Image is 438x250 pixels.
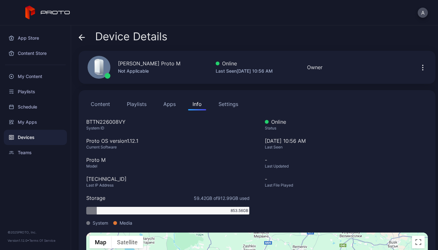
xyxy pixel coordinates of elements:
[86,175,250,183] div: [TECHNICAL_ID]
[118,60,180,67] div: [PERSON_NAME] Proto M
[86,183,250,188] div: Last IP Address
[4,84,67,99] a: Playlists
[86,118,250,126] div: BTTN226008VY
[265,183,428,188] div: Last File Played
[265,137,428,156] div: [DATE] 10:56 AM
[4,30,67,46] a: App Store
[265,164,428,169] div: Last Updated
[86,98,114,110] button: Content
[194,195,250,201] span: 59.42 GB of 912.99 GB used
[95,30,167,43] span: Device Details
[412,236,425,248] button: Toggle fullscreen view
[159,98,180,110] button: Apps
[4,130,67,145] a: Devices
[4,46,67,61] a: Content Store
[265,175,428,183] div: -
[231,208,248,214] span: 853.56 GB
[86,126,250,131] div: System ID
[188,98,206,110] button: Info
[216,60,273,67] div: Online
[4,69,67,84] a: My Content
[418,8,428,18] button: A
[8,239,29,242] span: Version 1.12.0 •
[265,118,428,126] div: Online
[86,145,250,150] div: Current Software
[265,156,428,164] div: -
[29,239,56,242] a: Terms Of Service
[193,100,202,108] div: Info
[118,67,180,75] div: Not Applicable
[86,156,250,164] div: Proto M
[265,145,428,150] div: Last Seen
[86,137,250,145] div: Proto OS version 1.12.1
[4,99,67,115] a: Schedule
[93,220,108,226] span: System
[4,145,67,160] a: Teams
[86,164,250,169] div: Model
[214,98,243,110] button: Settings
[120,220,132,226] span: Media
[216,67,273,75] div: Last Seen [DATE] 10:56 AM
[219,100,238,108] div: Settings
[86,194,105,202] div: Storage
[8,230,63,235] div: © 2025 PROTO, Inc.
[265,126,428,131] div: Status
[4,115,67,130] a: My Apps
[122,98,151,110] button: Playlists
[89,236,112,248] button: Show street map
[307,63,323,71] div: Owner
[112,236,143,248] button: Show satellite imagery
